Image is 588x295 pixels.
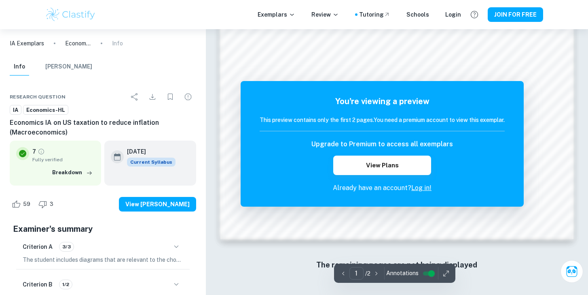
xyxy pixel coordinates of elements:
[258,10,295,19] p: Exemplars
[467,8,481,21] button: Help and Feedback
[10,39,44,48] a: IA Exemplars
[127,147,169,156] h6: [DATE]
[119,197,196,212] button: View [PERSON_NAME]
[488,7,543,22] button: JOIN FOR FREE
[10,198,35,211] div: Like
[10,58,29,76] button: Info
[311,10,339,19] p: Review
[365,269,370,278] p: / 2
[359,10,390,19] a: Tutoring
[13,223,193,235] h5: Examiner's summary
[23,255,183,264] p: The student includes diagrams that are relevant to the chosen concept and topic, such as illustra...
[311,139,453,149] h6: Upgrade to Premium to access all exemplars
[127,158,176,167] div: This exemplar is based on the current syllabus. Feel free to refer to it for inspiration/ideas wh...
[10,118,196,137] h6: Economics IA on US taxation to reduce inflation (Macroeconomics)
[561,260,583,283] button: Ask Clai
[333,156,431,175] button: View Plans
[50,167,95,179] button: Breakdown
[162,89,178,105] div: Bookmark
[406,10,429,19] a: Schools
[23,106,68,114] span: Economics-HL
[59,281,72,288] span: 1/2
[10,106,21,114] span: IA
[445,10,461,19] a: Login
[45,6,96,23] img: Clastify logo
[65,39,91,48] p: Economics IA on US taxation to reduce inflation (Macroeconomics)
[23,105,68,115] a: Economics-HL
[237,259,557,271] h6: The remaining pages are not being displayed
[127,158,176,167] span: Current Syllabus
[260,115,505,124] h6: This preview contains only the first 2 pages. You need a premium account to view this exemplar.
[36,198,58,211] div: Dislike
[32,156,95,163] span: Fully verified
[127,89,143,105] div: Share
[260,95,505,107] h5: You're viewing a preview
[45,58,92,76] button: [PERSON_NAME]
[45,200,58,208] span: 3
[180,89,196,105] div: Report issue
[19,200,35,208] span: 59
[23,280,53,289] h6: Criterion B
[260,183,505,193] p: Already have an account?
[32,147,36,156] p: 7
[10,105,21,115] a: IA
[10,93,66,100] span: Research question
[411,184,431,192] a: Log in!
[59,243,74,250] span: 3/3
[386,269,419,278] span: Annotations
[23,242,53,251] h6: Criterion A
[112,39,123,48] p: Info
[144,89,161,105] div: Download
[38,148,45,155] a: Grade fully verified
